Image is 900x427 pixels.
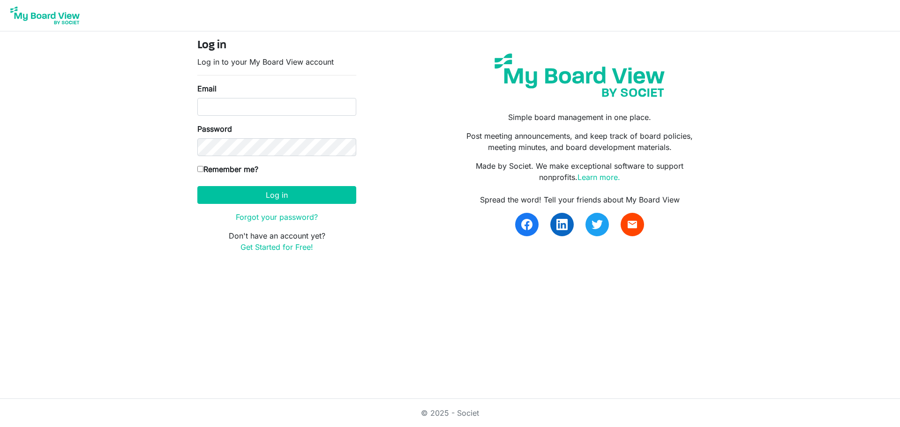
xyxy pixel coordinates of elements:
img: facebook.svg [521,219,532,230]
p: Post meeting announcements, and keep track of board policies, meeting minutes, and board developm... [457,130,703,153]
p: Log in to your My Board View account [197,56,356,67]
div: Spread the word! Tell your friends about My Board View [457,194,703,205]
img: linkedin.svg [556,219,568,230]
input: Remember me? [197,166,203,172]
a: Learn more. [577,172,620,182]
button: Log in [197,186,356,204]
p: Simple board management in one place. [457,112,703,123]
a: Get Started for Free! [240,242,313,252]
h4: Log in [197,39,356,52]
img: twitter.svg [592,219,603,230]
a: © 2025 - Societ [421,408,479,418]
label: Remember me? [197,164,258,175]
img: My Board View Logo [7,4,82,27]
a: Forgot your password? [236,212,318,222]
span: email [627,219,638,230]
p: Don't have an account yet? [197,230,356,253]
label: Email [197,83,217,94]
p: Made by Societ. We make exceptional software to support nonprofits. [457,160,703,183]
img: my-board-view-societ.svg [487,46,672,104]
label: Password [197,123,232,135]
a: email [621,213,644,236]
